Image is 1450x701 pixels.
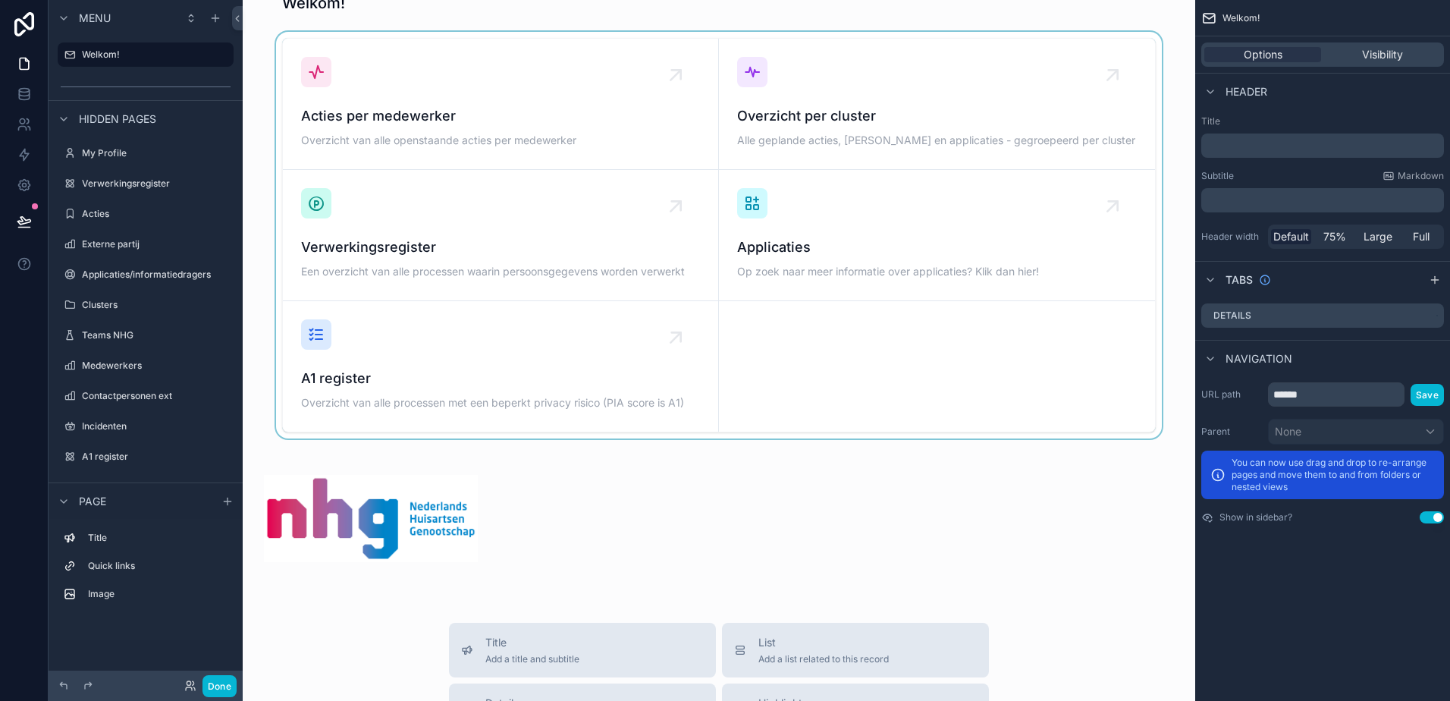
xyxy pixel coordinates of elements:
[1201,388,1262,401] label: URL path
[1226,272,1253,288] span: Tabs
[88,588,228,600] label: Image
[1201,134,1444,158] div: scrollable content
[1201,170,1234,182] label: Subtitle
[1219,511,1292,523] label: Show in sidebar?
[58,262,234,287] a: Applicaties/informatiedragers
[82,299,231,311] label: Clusters
[82,329,231,341] label: Teams NHG
[1201,188,1444,212] div: scrollable content
[449,623,716,677] button: TitleAdd a title and subtitle
[485,635,579,650] span: Title
[58,384,234,408] a: Contactpersonen ext
[58,445,234,469] a: A1 register
[79,11,111,26] span: Menu
[1244,47,1282,62] span: Options
[1226,351,1292,366] span: Navigation
[58,202,234,226] a: Acties
[485,653,579,665] span: Add a title and subtitle
[1413,229,1430,244] span: Full
[1201,426,1262,438] label: Parent
[82,269,231,281] label: Applicaties/informatiedragers
[49,519,243,621] div: scrollable content
[58,141,234,165] a: My Profile
[82,49,224,61] label: Welkom!
[79,494,106,509] span: Page
[1222,12,1260,24] span: Welkom!
[58,323,234,347] a: Teams NHG
[88,560,228,572] label: Quick links
[82,178,231,190] label: Verwerkingsregister
[82,390,231,402] label: Contactpersonen ext
[1232,457,1435,493] p: You can now use drag and drop to re-arrange pages and move them to and from folders or nested views
[58,354,234,378] a: Medewerkers
[1398,170,1444,182] span: Markdown
[58,171,234,196] a: Verwerkingsregister
[1201,231,1262,243] label: Header width
[1201,115,1444,127] label: Title
[82,360,231,372] label: Medewerkers
[58,232,234,256] a: Externe partij
[1383,170,1444,182] a: Markdown
[1275,424,1301,439] span: None
[1226,84,1267,99] span: Header
[758,653,889,665] span: Add a list related to this record
[82,420,231,432] label: Incidenten
[79,112,156,127] span: Hidden pages
[202,675,237,697] button: Done
[82,451,231,463] label: A1 register
[1213,310,1251,322] label: Details
[82,147,231,159] label: My Profile
[1364,229,1392,244] span: Large
[1411,384,1444,406] button: Save
[58,42,234,67] a: Welkom!
[58,293,234,317] a: Clusters
[1362,47,1403,62] span: Visibility
[1273,229,1309,244] span: Default
[722,623,989,677] button: ListAdd a list related to this record
[1323,229,1346,244] span: 75%
[758,635,889,650] span: List
[88,532,228,544] label: Title
[1268,419,1444,445] button: None
[82,238,231,250] label: Externe partij
[58,414,234,439] a: Incidenten
[82,208,231,220] label: Acties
